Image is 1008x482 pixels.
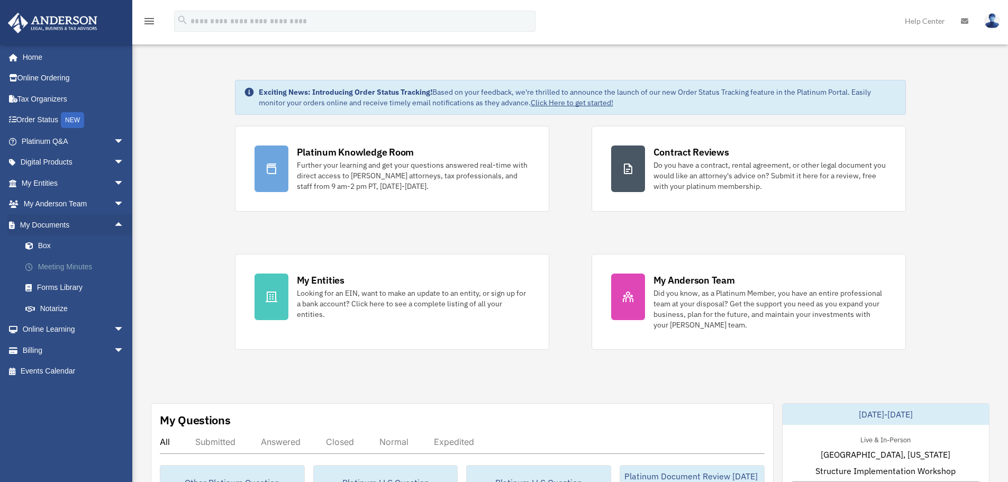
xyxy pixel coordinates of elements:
[7,340,140,361] a: Billingarrow_drop_down
[15,235,140,257] a: Box
[114,340,135,361] span: arrow_drop_down
[326,436,354,447] div: Closed
[783,404,989,425] div: [DATE]-[DATE]
[235,254,549,350] a: My Entities Looking for an EIN, want to make an update to an entity, or sign up for a bank accoun...
[261,436,301,447] div: Answered
[160,412,231,428] div: My Questions
[160,436,170,447] div: All
[7,319,140,340] a: Online Learningarrow_drop_down
[259,87,897,108] div: Based on your feedback, we're thrilled to announce the launch of our new Order Status Tracking fe...
[143,19,156,28] a: menu
[592,254,906,350] a: My Anderson Team Did you know, as a Platinum Member, you have an entire professional team at your...
[235,126,549,212] a: Platinum Knowledge Room Further your learning and get your questions answered real-time with dire...
[653,160,886,192] div: Do you have a contract, rental agreement, or other legal document you would like an attorney's ad...
[7,47,135,68] a: Home
[297,145,414,159] div: Platinum Knowledge Room
[114,214,135,236] span: arrow_drop_up
[15,298,140,319] a: Notarize
[821,448,950,461] span: [GEOGRAPHIC_DATA], [US_STATE]
[653,274,735,287] div: My Anderson Team
[259,87,432,97] strong: Exciting News: Introducing Order Status Tracking!
[7,172,140,194] a: My Entitiesarrow_drop_down
[7,194,140,215] a: My Anderson Teamarrow_drop_down
[7,110,140,131] a: Order StatusNEW
[434,436,474,447] div: Expedited
[61,112,84,128] div: NEW
[7,131,140,152] a: Platinum Q&Aarrow_drop_down
[297,274,344,287] div: My Entities
[852,433,919,444] div: Live & In-Person
[114,152,135,174] span: arrow_drop_down
[297,288,530,320] div: Looking for an EIN, want to make an update to an entity, or sign up for a bank account? Click her...
[114,319,135,341] span: arrow_drop_down
[297,160,530,192] div: Further your learning and get your questions answered real-time with direct access to [PERSON_NAM...
[7,68,140,89] a: Online Ordering
[143,15,156,28] i: menu
[815,465,956,477] span: Structure Implementation Workshop
[15,256,140,277] a: Meeting Minutes
[7,361,140,382] a: Events Calendar
[15,277,140,298] a: Forms Library
[7,152,140,173] a: Digital Productsarrow_drop_down
[195,436,235,447] div: Submitted
[592,126,906,212] a: Contract Reviews Do you have a contract, rental agreement, or other legal document you would like...
[984,13,1000,29] img: User Pic
[7,88,140,110] a: Tax Organizers
[114,131,135,152] span: arrow_drop_down
[114,194,135,215] span: arrow_drop_down
[114,172,135,194] span: arrow_drop_down
[177,14,188,26] i: search
[653,145,729,159] div: Contract Reviews
[653,288,886,330] div: Did you know, as a Platinum Member, you have an entire professional team at your disposal? Get th...
[5,13,101,33] img: Anderson Advisors Platinum Portal
[531,98,613,107] a: Click Here to get started!
[379,436,408,447] div: Normal
[7,214,140,235] a: My Documentsarrow_drop_up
